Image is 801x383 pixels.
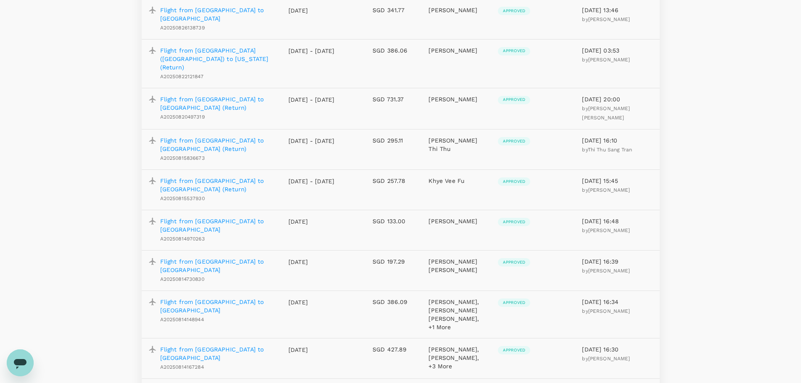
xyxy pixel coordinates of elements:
[582,298,653,306] p: [DATE] 16:34
[582,16,630,22] span: by
[582,187,630,193] span: by
[160,217,275,234] a: Flight from [GEOGRAPHIC_DATA] to [GEOGRAPHIC_DATA]
[288,258,335,266] p: [DATE]
[428,217,484,225] p: [PERSON_NAME]
[373,217,415,225] p: SGD 133.00
[428,136,484,153] p: [PERSON_NAME] Thi Thu
[582,136,653,145] p: [DATE] 16:10
[582,95,653,103] p: [DATE] 20:00
[428,257,484,274] p: [PERSON_NAME] [PERSON_NAME]
[160,136,275,153] a: Flight from [GEOGRAPHIC_DATA] to [GEOGRAPHIC_DATA] (Return)
[160,236,205,242] span: A20250814970263
[428,95,484,103] p: [PERSON_NAME]
[498,97,530,103] span: Approved
[428,298,484,331] p: [PERSON_NAME], [PERSON_NAME] [PERSON_NAME], +1 More
[288,6,335,15] p: [DATE]
[7,349,34,376] iframe: Button to launch messaging window
[582,345,653,354] p: [DATE] 16:30
[373,46,415,55] p: SGD 386.06
[498,48,530,54] span: Approved
[428,345,484,370] p: [PERSON_NAME], [PERSON_NAME], +3 More
[498,8,530,14] span: Approved
[498,179,530,185] span: Approved
[588,227,630,233] span: [PERSON_NAME]
[588,187,630,193] span: [PERSON_NAME]
[288,298,335,306] p: [DATE]
[582,268,630,274] span: by
[288,137,335,145] p: [DATE] - [DATE]
[160,195,205,201] span: A20250815537930
[160,177,275,193] a: Flight from [GEOGRAPHIC_DATA] to [GEOGRAPHIC_DATA] (Return)
[582,106,630,121] span: [PERSON_NAME] [PERSON_NAME]
[498,219,530,225] span: Approved
[288,177,335,185] p: [DATE] - [DATE]
[582,106,630,121] span: by
[588,308,630,314] span: [PERSON_NAME]
[582,147,632,153] span: by
[498,259,530,265] span: Approved
[373,257,415,266] p: SGD 197.29
[588,268,630,274] span: [PERSON_NAME]
[428,6,484,14] p: [PERSON_NAME]
[428,46,484,55] p: [PERSON_NAME]
[373,298,415,306] p: SGD 386.09
[582,227,630,233] span: by
[288,346,335,354] p: [DATE]
[160,74,204,79] span: A20250822121847
[582,308,630,314] span: by
[160,25,205,31] span: A20250826138739
[160,114,205,120] span: A20250820497319
[428,177,484,185] p: Khye Vee Fu
[160,345,275,362] a: Flight from [GEOGRAPHIC_DATA] to [GEOGRAPHIC_DATA]
[160,317,204,322] span: A20250814148944
[498,138,530,144] span: Approved
[588,16,630,22] span: [PERSON_NAME]
[160,155,205,161] span: A20250815836673
[498,347,530,353] span: Approved
[288,217,335,226] p: [DATE]
[160,46,275,71] a: Flight from [GEOGRAPHIC_DATA] ([GEOGRAPHIC_DATA]) to [US_STATE] (Return)
[582,46,653,55] p: [DATE] 03:53
[582,356,630,362] span: by
[582,217,653,225] p: [DATE] 16:48
[373,177,415,185] p: SGD 257.78
[160,257,275,274] a: Flight from [GEOGRAPHIC_DATA] to [GEOGRAPHIC_DATA]
[498,300,530,306] span: Approved
[582,6,653,14] p: [DATE] 13:46
[160,364,204,370] span: A20250814167284
[160,298,275,314] a: Flight from [GEOGRAPHIC_DATA] to [GEOGRAPHIC_DATA]
[373,95,415,103] p: SGD 731.37
[582,177,653,185] p: [DATE] 15:45
[582,257,653,266] p: [DATE] 16:39
[588,356,630,362] span: [PERSON_NAME]
[373,345,415,354] p: SGD 427.89
[288,47,335,55] p: [DATE] - [DATE]
[160,6,275,23] a: Flight from [GEOGRAPHIC_DATA] to [GEOGRAPHIC_DATA]
[373,136,415,145] p: SGD 295.11
[588,147,632,153] span: Thi Thu Sang Tran
[160,95,275,112] a: Flight from [GEOGRAPHIC_DATA] to [GEOGRAPHIC_DATA] (Return)
[160,276,204,282] span: A20250814730830
[288,95,335,104] p: [DATE] - [DATE]
[582,57,630,63] span: by
[373,6,415,14] p: SGD 341.77
[588,57,630,63] span: [PERSON_NAME]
